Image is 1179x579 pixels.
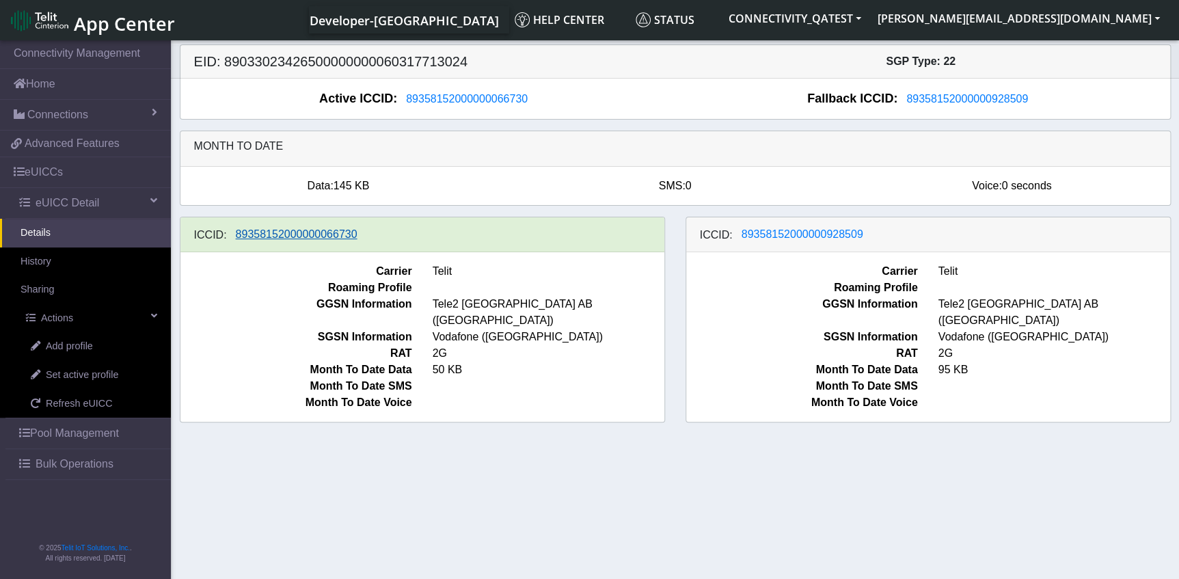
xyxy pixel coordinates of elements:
span: Status [636,12,694,27]
span: SGSN Information [170,329,422,345]
a: Bulk Operations [5,449,171,479]
span: 0 seconds [1001,180,1051,191]
span: SGSN Information [676,329,928,345]
span: RAT [676,345,928,362]
span: Roaming Profile [676,280,928,296]
span: Telit [422,263,675,280]
span: 89358152000000066730 [236,228,357,240]
span: Carrier [170,263,422,280]
a: Set active profile [10,361,171,390]
span: Month To Date Data [676,362,928,378]
span: Vodafone ([GEOGRAPHIC_DATA]) [422,329,675,345]
span: Bulk Operations [36,456,113,472]
a: Actions [5,304,171,333]
a: Status [630,6,720,33]
span: Fallback ICCID: [807,90,897,108]
span: Month To Date SMS [170,378,422,394]
span: 2G [422,345,675,362]
img: status.svg [636,12,651,27]
a: Help center [509,6,630,33]
span: Tele2 [GEOGRAPHIC_DATA] AB ([GEOGRAPHIC_DATA]) [422,296,675,329]
span: Month To Date Voice [170,394,422,411]
span: Advanced Features [25,135,120,152]
span: Carrier [676,263,928,280]
a: Add profile [10,332,171,361]
span: Actions [41,311,73,326]
h6: ICCID: [194,228,227,241]
a: eUICC Detail [5,188,171,218]
span: Roaming Profile [170,280,422,296]
span: GGSN Information [170,296,422,329]
span: SMS: [658,180,685,191]
span: Voice: [972,180,1002,191]
span: RAT [170,345,422,362]
h6: ICCID: [700,228,733,241]
img: logo-telit-cinterion-gw-new.png [11,10,68,31]
span: App Center [74,11,175,36]
span: 145 KB [334,180,369,191]
button: [PERSON_NAME][EMAIL_ADDRESS][DOMAIN_NAME] [869,6,1168,31]
span: Month To Date Data [170,362,422,378]
button: 89358152000000066730 [397,90,537,108]
a: Refresh eUICC [10,390,171,418]
span: SGP Type: 22 [886,55,956,67]
span: Active ICCID: [319,90,397,108]
span: 89358152000000928509 [742,228,863,240]
span: Month To Date SMS [676,378,928,394]
button: 89358152000000928509 [733,226,872,243]
span: 0 [686,180,692,191]
span: eUICC Detail [36,195,99,211]
a: Pool Management [5,418,171,448]
span: Developer-[GEOGRAPHIC_DATA] [310,12,499,29]
span: Refresh eUICC [46,396,113,412]
span: Set active profile [46,368,118,383]
img: knowledge.svg [515,12,530,27]
span: GGSN Information [676,296,928,329]
button: 89358152000000928509 [897,90,1037,108]
span: 50 KB [422,362,675,378]
span: Add profile [46,339,93,354]
span: Help center [515,12,604,27]
button: CONNECTIVITY_QATEST [720,6,869,31]
span: Connections [27,107,88,123]
span: Data: [307,180,333,191]
a: App Center [11,5,173,35]
a: Your current platform instance [309,6,498,33]
button: 89358152000000066730 [227,226,366,243]
h5: EID: 89033023426500000000060317713024 [184,53,675,70]
h6: Month to date [194,139,1156,152]
span: 89358152000000066730 [406,93,528,105]
span: Month To Date Voice [676,394,928,411]
a: Telit IoT Solutions, Inc. [62,544,130,552]
span: 89358152000000928509 [906,93,1028,105]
